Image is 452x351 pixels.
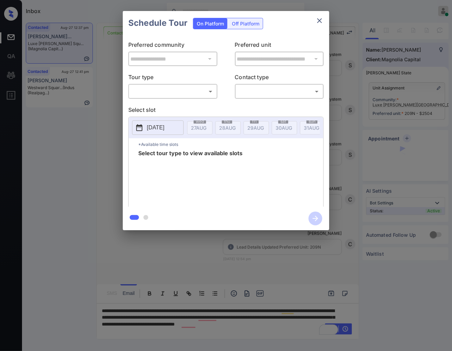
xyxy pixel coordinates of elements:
[193,18,227,29] div: On Platform
[138,138,323,150] p: *Available time slots
[128,41,217,52] p: Preferred community
[313,14,326,28] button: close
[132,120,184,135] button: [DATE]
[123,11,193,35] h2: Schedule Tour
[138,150,243,205] span: Select tour type to view available slots
[228,18,263,29] div: Off Platform
[235,41,324,52] p: Preferred unit
[128,73,217,84] p: Tour type
[147,124,164,132] p: [DATE]
[128,106,324,117] p: Select slot
[235,73,324,84] p: Contact type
